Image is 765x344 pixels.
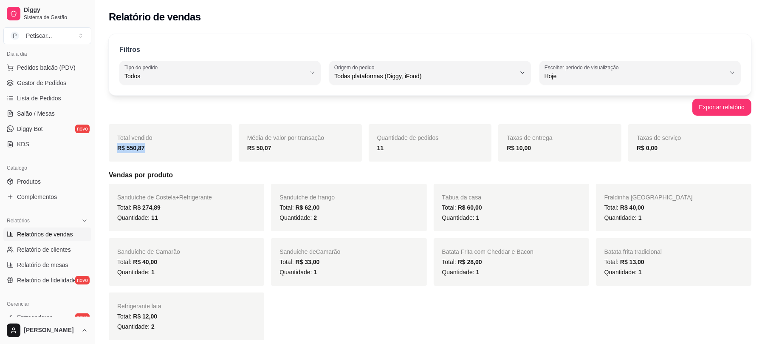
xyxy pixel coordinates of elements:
[476,269,480,276] span: 1
[117,134,152,141] span: Total vendido
[3,258,91,272] a: Relatório de mesas
[17,245,71,254] span: Relatório de clientes
[117,214,158,221] span: Quantidade:
[3,227,91,241] a: Relatórios de vendas
[279,214,317,221] span: Quantidade:
[620,204,644,211] span: R$ 40,00
[545,64,621,71] label: Escolher período de visualização
[3,297,91,311] div: Gerenciar
[442,214,480,221] span: Quantidade:
[545,72,725,80] span: Hoje
[3,122,91,136] a: Diggy Botnovo
[247,134,324,141] span: Média de valor por transação
[26,31,52,40] div: Petiscar ...
[604,194,693,201] span: Fraldinha [GEOGRAPHIC_DATA]
[3,76,91,90] a: Gestor de Pedidos
[604,214,642,221] span: Quantidade:
[117,303,161,310] span: Refrigerante lata
[458,259,482,265] span: R$ 28,00
[17,94,61,102] span: Lista de Pedidos
[3,27,91,44] button: Select a team
[3,243,91,256] a: Relatório de clientes
[476,214,480,221] span: 1
[377,134,439,141] span: Quantidade de pedidos
[24,14,88,21] span: Sistema de Gestão
[279,259,319,265] span: Total:
[133,259,157,265] span: R$ 40,00
[3,61,91,74] button: Pedidos balcão (PDV)
[329,61,531,85] button: Origem do pedidoTodas plataformas (Diggy, iFood)
[117,323,155,330] span: Quantidade:
[638,214,642,221] span: 1
[507,134,552,141] span: Taxas de entrega
[124,72,305,80] span: Todos
[119,45,140,55] p: Filtros
[604,269,642,276] span: Quantidade:
[3,273,91,287] a: Relatório de fidelidadenovo
[3,107,91,120] a: Salão / Mesas
[17,140,29,148] span: KDS
[313,214,317,221] span: 2
[117,313,157,320] span: Total:
[119,61,321,85] button: Tipo do pedidoTodos
[151,323,155,330] span: 2
[279,194,335,201] span: Sanduíche de frango
[247,145,271,151] strong: R$ 50,07
[334,72,515,80] span: Todas plataformas (Diggy, iFood)
[296,204,320,211] span: R$ 62,00
[3,161,91,175] div: Catálogo
[3,175,91,188] a: Produtos
[313,269,317,276] span: 1
[3,91,91,105] a: Lista de Pedidos
[133,204,161,211] span: R$ 274,89
[3,137,91,151] a: KDS
[638,269,642,276] span: 1
[442,269,480,276] span: Quantidade:
[17,125,43,133] span: Diggy Bot
[3,320,91,341] button: [PERSON_NAME]
[637,134,681,141] span: Taxas de serviço
[604,248,662,255] span: Batata frita tradicional
[117,145,145,151] strong: R$ 550,87
[604,259,644,265] span: Total:
[507,145,531,151] strong: R$ 10,00
[442,194,482,201] span: Tábua da casa
[17,261,68,269] span: Relatório de mesas
[279,248,340,255] span: Sanduiche deCamarão
[17,63,76,72] span: Pedidos balcão (PDV)
[3,47,91,61] div: Dia a dia
[24,327,78,334] span: [PERSON_NAME]
[117,259,157,265] span: Total:
[17,177,41,186] span: Produtos
[442,259,482,265] span: Total:
[133,313,157,320] span: R$ 12,00
[3,190,91,204] a: Complementos
[11,31,19,40] span: P
[377,145,384,151] strong: 11
[3,311,91,324] a: Entregadoresnovo
[24,6,88,14] span: Diggy
[7,217,30,224] span: Relatórios
[109,10,201,24] h2: Relatório de vendas
[17,79,66,87] span: Gestor de Pedidos
[117,204,161,211] span: Total:
[296,259,320,265] span: R$ 33,00
[442,204,482,211] span: Total:
[620,259,644,265] span: R$ 13,00
[3,3,91,24] a: DiggySistema de Gestão
[151,269,155,276] span: 1
[151,214,158,221] span: 11
[124,64,161,71] label: Tipo do pedido
[117,248,180,255] span: Sanduíche de Camarão
[442,248,534,255] span: Batata Frita com Cheddar e Bacon
[17,230,73,239] span: Relatórios de vendas
[117,194,212,201] span: Sanduíche de Costela+Refrigerante
[604,204,644,211] span: Total:
[539,61,741,85] button: Escolher período de visualizaçãoHoje
[692,99,751,116] button: Exportar relatório
[17,276,76,284] span: Relatório de fidelidade
[117,269,155,276] span: Quantidade:
[17,313,53,322] span: Entregadores
[279,204,319,211] span: Total:
[334,64,377,71] label: Origem do pedido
